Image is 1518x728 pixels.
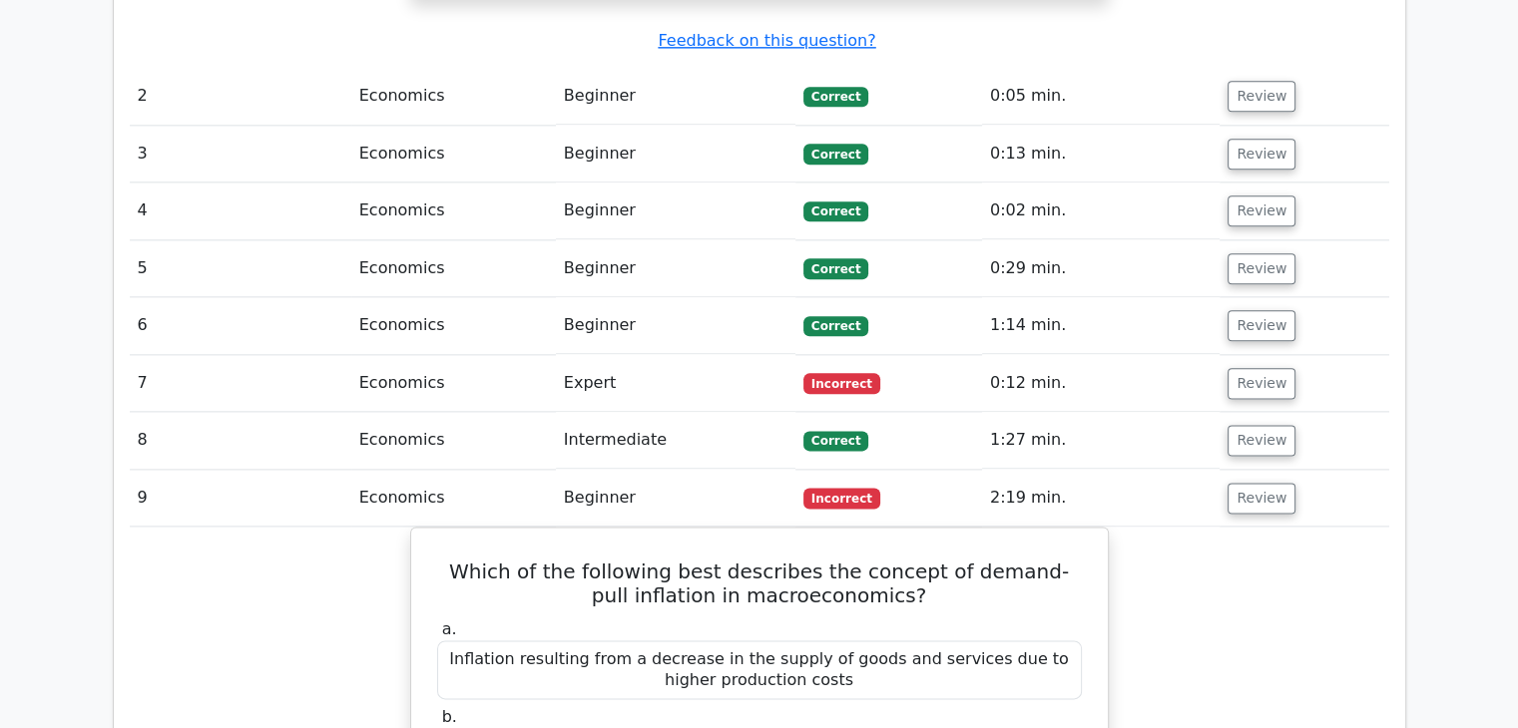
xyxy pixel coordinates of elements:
td: Beginner [556,182,795,239]
td: 9 [130,470,351,527]
td: 0:05 min. [982,68,1220,125]
td: 3 [130,126,351,182]
td: Economics [351,240,556,297]
span: Incorrect [803,373,880,393]
button: Review [1228,310,1295,341]
span: Correct [803,201,868,221]
button: Review [1228,425,1295,456]
span: Correct [803,87,868,107]
span: Correct [803,316,868,336]
td: 0:29 min. [982,240,1220,297]
span: Correct [803,144,868,164]
td: Intermediate [556,412,795,469]
a: Feedback on this question? [658,31,875,50]
span: a. [442,619,457,638]
button: Review [1228,368,1295,399]
td: Economics [351,355,556,412]
td: Economics [351,68,556,125]
td: Economics [351,126,556,182]
td: 0:13 min. [982,126,1220,182]
button: Review [1228,195,1295,226]
h5: Which of the following best describes the concept of demand-pull inflation in macroeconomics? [435,559,1084,607]
button: Review [1228,139,1295,170]
div: Inflation resulting from a decrease in the supply of goods and services due to higher production ... [437,640,1082,700]
span: Correct [803,258,868,278]
td: 6 [130,297,351,354]
button: Review [1228,483,1295,514]
button: Review [1228,253,1295,284]
td: Economics [351,412,556,469]
td: Beginner [556,470,795,527]
td: Economics [351,182,556,239]
td: 0:12 min. [982,355,1220,412]
td: 4 [130,182,351,239]
td: 1:14 min. [982,297,1220,354]
td: Beginner [556,297,795,354]
td: 2 [130,68,351,125]
td: 0:02 min. [982,182,1220,239]
td: 7 [130,355,351,412]
td: Expert [556,355,795,412]
td: Beginner [556,126,795,182]
td: 5 [130,240,351,297]
span: Incorrect [803,488,880,508]
td: Economics [351,297,556,354]
td: Beginner [556,240,795,297]
td: 1:27 min. [982,412,1220,469]
td: 8 [130,412,351,469]
span: Correct [803,431,868,451]
td: Economics [351,470,556,527]
button: Review [1228,81,1295,112]
td: Beginner [556,68,795,125]
span: b. [442,707,457,726]
td: 2:19 min. [982,470,1220,527]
